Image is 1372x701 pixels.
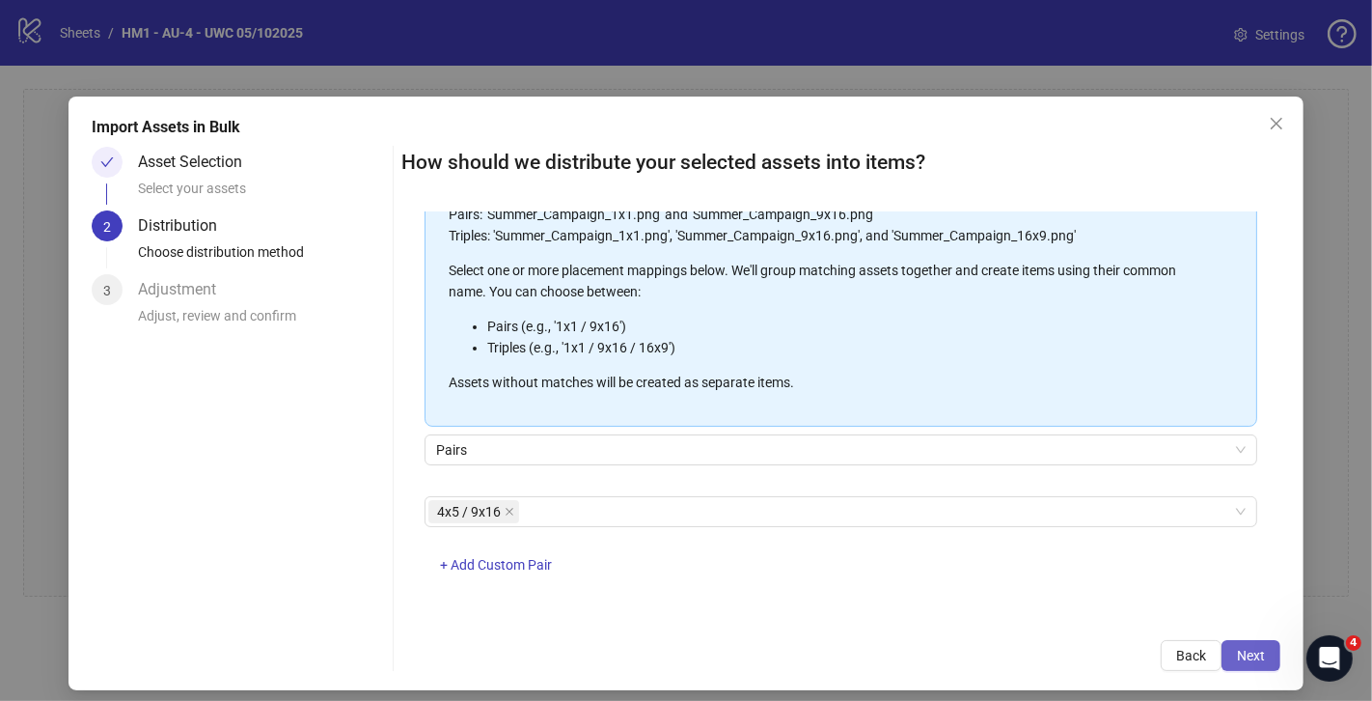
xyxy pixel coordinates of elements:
[1161,640,1221,671] button: Back
[1306,635,1353,682] iframe: Intercom live chat
[1176,648,1206,663] span: Back
[401,147,1280,179] h2: How should we distribute your selected assets into items?
[437,501,501,522] span: 4x5 / 9x16
[1346,635,1361,651] span: 4
[449,260,1214,302] p: Select one or more placement mappings below. We'll group matching assets together and create item...
[92,116,1280,139] div: Import Assets in Bulk
[138,147,258,178] div: Asset Selection
[138,305,385,338] div: Adjust, review and confirm
[1237,648,1265,663] span: Next
[505,507,514,517] span: close
[138,178,385,210] div: Select your assets
[428,500,519,523] span: 4x5 / 9x16
[100,155,114,169] span: check
[487,337,1214,358] li: Triples (e.g., '1x1 / 9x16 / 16x9')
[440,557,552,573] span: + Add Custom Pair
[449,372,1214,393] p: Assets without matches will be created as separate items.
[138,241,385,274] div: Choose distribution method
[138,210,233,241] div: Distribution
[103,219,111,235] span: 2
[1261,108,1292,139] button: Close
[138,274,232,305] div: Adjustment
[425,550,567,581] button: + Add Custom Pair
[449,182,1214,246] p: Examples: Pairs: 'Summer_Campaign_1x1.png' and 'Summer_Campaign_9x16.png' Triples: 'Summer_Campai...
[1221,640,1280,671] button: Next
[1269,116,1284,131] span: close
[487,316,1214,337] li: Pairs (e.g., '1x1 / 9x16')
[436,435,1246,464] span: Pairs
[103,283,111,298] span: 3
